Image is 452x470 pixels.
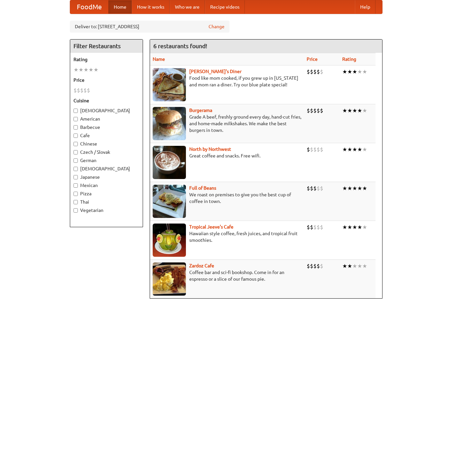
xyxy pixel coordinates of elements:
[342,68,347,75] li: ★
[342,185,347,192] li: ★
[74,165,139,172] label: [DEMOGRAPHIC_DATA]
[362,185,367,192] li: ★
[153,185,186,218] img: beans.jpg
[342,224,347,231] li: ★
[307,185,310,192] li: $
[317,146,320,153] li: $
[83,87,87,94] li: $
[347,107,352,114] li: ★
[74,97,139,104] h5: Cuisine
[74,134,78,138] input: Cafe
[320,185,323,192] li: $
[352,262,357,270] li: ★
[320,146,323,153] li: $
[74,109,78,113] input: [DEMOGRAPHIC_DATA]
[74,77,139,83] h5: Price
[347,68,352,75] li: ★
[357,107,362,114] li: ★
[347,224,352,231] li: ★
[342,56,356,62] a: Rating
[74,142,78,146] input: Chinese
[189,263,214,268] b: Zardoz Cafe
[88,66,93,73] li: ★
[70,21,229,33] div: Deliver to: [STREET_ADDRESS]
[153,224,186,257] img: jeeves.jpg
[310,185,313,192] li: $
[342,107,347,114] li: ★
[74,117,78,121] input: American
[310,146,313,153] li: $
[317,68,320,75] li: $
[362,146,367,153] li: ★
[320,107,323,114] li: $
[317,224,320,231] li: $
[108,0,132,14] a: Home
[320,68,323,75] li: $
[352,107,357,114] li: ★
[307,224,310,231] li: $
[347,262,352,270] li: ★
[362,224,367,231] li: ★
[70,40,143,53] h4: Filter Restaurants
[313,224,317,231] li: $
[189,185,216,191] b: Full of Beans
[132,0,170,14] a: How it works
[362,68,367,75] li: ★
[209,23,225,30] a: Change
[352,68,357,75] li: ★
[153,107,186,140] img: burgerama.jpg
[310,107,313,114] li: $
[74,87,77,94] li: $
[74,208,78,213] input: Vegetarian
[307,262,310,270] li: $
[74,124,139,131] label: Barbecue
[189,146,231,152] a: North by Northwest
[317,107,320,114] li: $
[320,262,323,270] li: $
[74,200,78,204] input: Thai
[313,185,317,192] li: $
[77,87,80,94] li: $
[74,182,139,189] label: Mexican
[310,262,313,270] li: $
[74,56,139,63] h5: Rating
[74,175,78,179] input: Japanese
[74,107,139,114] label: [DEMOGRAPHIC_DATA]
[205,0,245,14] a: Recipe videos
[313,107,317,114] li: $
[342,146,347,153] li: ★
[352,185,357,192] li: ★
[153,191,301,205] p: We roast on premises to give you the best cup of coffee in town.
[357,68,362,75] li: ★
[93,66,98,73] li: ★
[74,116,139,122] label: American
[74,158,78,163] input: German
[153,114,301,134] p: Grade A beef, freshly ground every day, hand-cut fries, and home-made milkshakes. We make the bes...
[153,152,301,159] p: Great coffee and snacks. Free wifi.
[342,262,347,270] li: ★
[74,190,139,197] label: Pizza
[317,185,320,192] li: $
[74,150,78,154] input: Czech / Slovak
[357,262,362,270] li: ★
[310,224,313,231] li: $
[357,185,362,192] li: ★
[307,56,318,62] a: Price
[347,146,352,153] li: ★
[74,192,78,196] input: Pizza
[313,68,317,75] li: $
[362,262,367,270] li: ★
[74,141,139,147] label: Chinese
[153,43,207,49] ng-pluralize: 6 restaurants found!
[153,269,301,282] p: Coffee bar and sci-fi bookshop. Come in for an espresso or a slice of our famous pie.
[153,262,186,296] img: zardoz.jpg
[74,66,78,73] li: ★
[317,262,320,270] li: $
[320,224,323,231] li: $
[153,230,301,243] p: Hawaiian style coffee, fresh juices, and tropical fruit smoothies.
[310,68,313,75] li: $
[189,108,212,113] a: Burgerama
[357,146,362,153] li: ★
[153,146,186,179] img: north.jpg
[74,174,139,180] label: Japanese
